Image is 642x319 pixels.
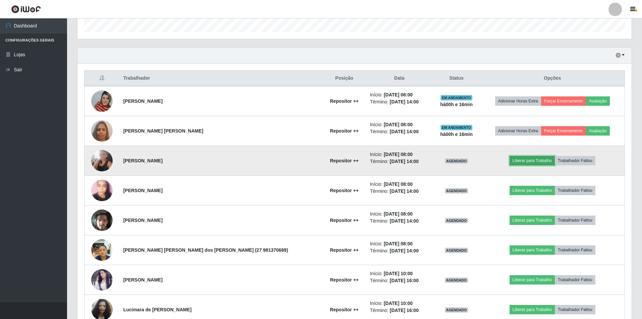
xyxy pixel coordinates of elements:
[370,240,428,247] li: Início:
[91,269,113,291] img: 1757034953897.jpeg
[91,116,113,145] img: 1747253938286.jpeg
[330,277,359,283] strong: Repositor ++
[370,98,428,105] li: Término:
[441,125,472,130] span: EM ANDAMENTO
[555,305,595,314] button: Trabalhador Faltou
[440,102,473,107] strong: há 00 h e 16 min
[123,158,163,163] strong: [PERSON_NAME]
[370,121,428,128] li: Início:
[370,307,428,314] li: Término:
[390,188,419,194] time: [DATE] 14:00
[384,211,413,217] time: [DATE] 08:00
[384,152,413,157] time: [DATE] 08:00
[390,218,419,224] time: [DATE] 14:00
[441,95,472,100] span: EM ANDAMENTO
[370,91,428,98] li: Início:
[11,5,41,13] img: CoreUI Logo
[555,275,595,285] button: Trabalhador Faltou
[445,158,468,164] span: AGENDADO
[384,122,413,127] time: [DATE] 08:00
[330,98,359,104] strong: Repositor ++
[510,186,555,195] button: Liberar para Trabalho
[445,218,468,223] span: AGENDADO
[390,278,419,283] time: [DATE] 16:00
[433,71,480,86] th: Status
[370,300,428,307] li: Início:
[586,96,610,106] button: Avaliação
[390,159,419,164] time: [DATE] 14:00
[510,216,555,225] button: Liberar para Trabalho
[123,188,163,193] strong: [PERSON_NAME]
[445,277,468,283] span: AGENDADO
[370,151,428,158] li: Início:
[510,156,555,165] button: Liberar para Trabalho
[370,181,428,188] li: Início:
[370,270,428,277] li: Início:
[480,71,625,86] th: Opções
[123,218,163,223] strong: [PERSON_NAME]
[555,156,595,165] button: Trabalhador Faltou
[370,211,428,218] li: Início:
[586,126,610,136] button: Avaliação
[541,96,586,106] button: Forçar Encerramento
[370,247,428,254] li: Término:
[91,236,113,264] img: 1755367565245.jpeg
[384,181,413,187] time: [DATE] 08:00
[370,158,428,165] li: Término:
[384,271,413,276] time: [DATE] 10:00
[510,245,555,255] button: Liberar para Trabalho
[123,307,192,312] strong: Lucimara de [PERSON_NAME]
[440,132,473,137] strong: há 00 h e 16 min
[445,188,468,193] span: AGENDADO
[495,96,541,106] button: Adicionar Horas Extra
[390,99,419,104] time: [DATE] 14:00
[370,188,428,195] li: Término:
[366,71,432,86] th: Data
[555,245,595,255] button: Trabalhador Faltou
[91,82,113,120] img: 1744056608005.jpeg
[123,128,203,134] strong: [PERSON_NAME] [PERSON_NAME]
[510,305,555,314] button: Liberar para Trabalho
[510,275,555,285] button: Liberar para Trabalho
[123,98,163,104] strong: [PERSON_NAME]
[91,206,113,235] img: 1751312410869.jpeg
[495,126,541,136] button: Adicionar Horas Extra
[555,186,595,195] button: Trabalhador Faltou
[330,188,359,193] strong: Repositor ++
[555,216,595,225] button: Trabalhador Faltou
[445,307,468,313] span: AGENDADO
[384,241,413,246] time: [DATE] 08:00
[330,128,359,134] strong: Repositor ++
[384,301,413,306] time: [DATE] 10:00
[370,277,428,284] li: Término:
[330,307,359,312] strong: Repositor ++
[330,158,359,163] strong: Repositor ++
[541,126,586,136] button: Forçar Encerramento
[330,218,359,223] strong: Repositor ++
[390,129,419,134] time: [DATE] 14:00
[370,218,428,225] li: Término:
[370,128,428,135] li: Término:
[390,248,419,253] time: [DATE] 14:00
[330,247,359,253] strong: Repositor ++
[91,150,113,171] img: 1748525639874.jpeg
[123,277,163,283] strong: [PERSON_NAME]
[384,92,413,97] time: [DATE] 08:00
[91,176,113,205] img: 1750798204685.jpeg
[390,308,419,313] time: [DATE] 16:00
[445,248,468,253] span: AGENDADO
[323,71,366,86] th: Posição
[123,247,288,253] strong: [PERSON_NAME] [PERSON_NAME] dos [PERSON_NAME] (27 981370689)
[119,71,323,86] th: Trabalhador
